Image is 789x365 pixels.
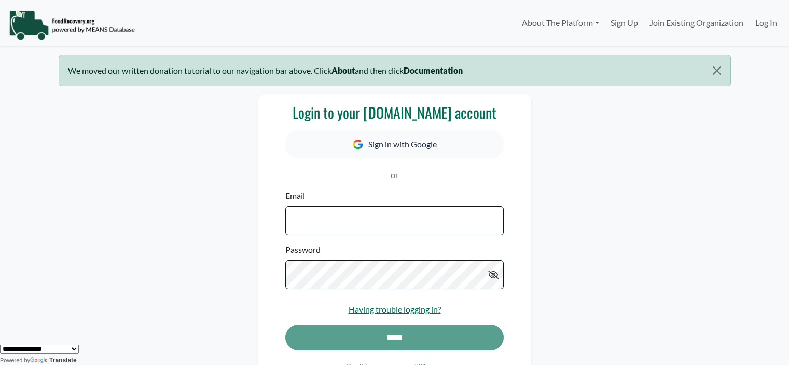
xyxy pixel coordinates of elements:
a: Sign Up [605,12,644,33]
img: NavigationLogo_FoodRecovery-91c16205cd0af1ed486a0f1a7774a6544ea792ac00100771e7dd3ec7c0e58e41.png [9,10,135,41]
b: Documentation [404,65,463,75]
a: Join Existing Organization [644,12,749,33]
a: About The Platform [516,12,604,33]
button: Sign in with Google [285,130,503,158]
label: Password [285,244,321,256]
a: Log In [750,12,783,33]
a: Translate [30,357,77,364]
h3: Login to your [DOMAIN_NAME] account [285,104,503,121]
div: We moved our written donation tutorial to our navigation bar above. Click and then click [59,55,731,86]
label: Email [285,190,305,202]
button: Close [703,55,730,86]
img: Google Icon [353,140,363,150]
a: Having trouble logging in? [349,304,441,314]
p: or [285,169,503,181]
b: About [331,65,355,75]
img: Google Translate [30,357,49,364]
